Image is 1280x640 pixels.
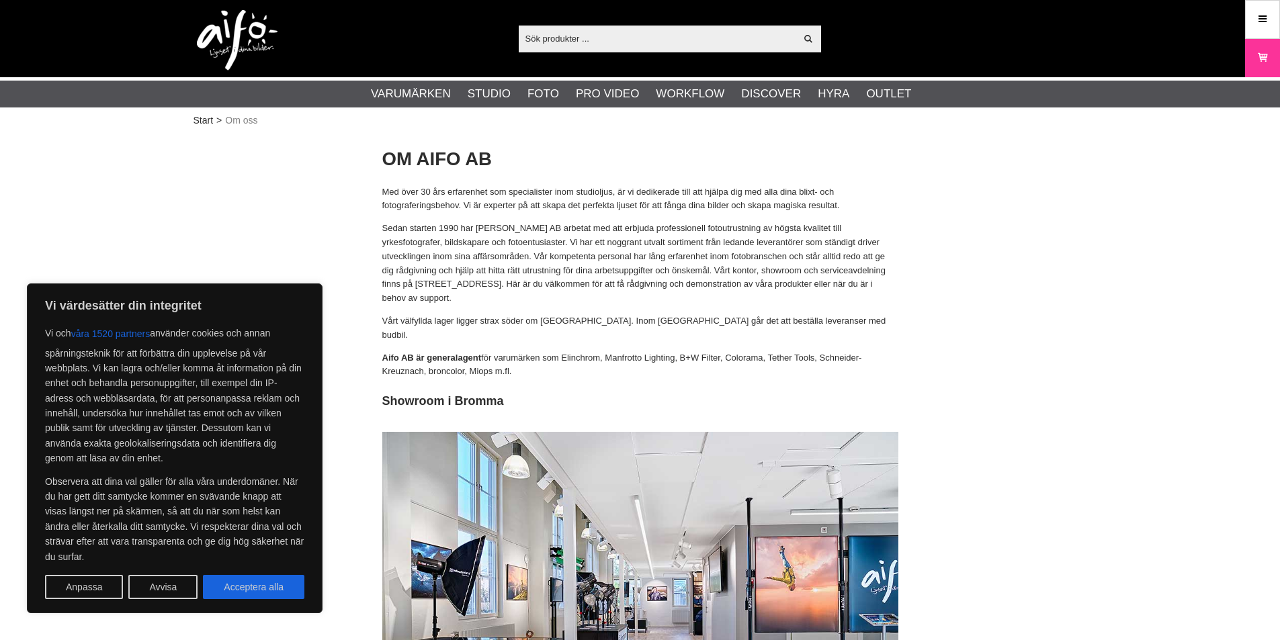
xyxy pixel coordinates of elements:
h2: Showroom i Bromma [382,393,898,410]
p: Vi och använder cookies och annan spårningsteknik för att förbättra din upplevelse på vår webbpla... [45,322,304,466]
button: våra 1520 partners [71,322,151,346]
a: Foto [527,85,559,103]
p: Med över 30 års erfarenhet som specialister inom studioljus, är vi dedikerade till att hjälpa dig... [382,185,898,214]
a: Start [194,113,214,128]
p: för varumärken som Elinchrom, Manfrotto Lighting, B+W Filter, Colorama, Tether Tools, Schneider-K... [382,351,898,379]
p: Observera att dina val gäller för alla våra underdomäner. När du har gett ditt samtycke kommer en... [45,474,304,564]
input: Sök produkter ... [519,28,796,48]
span: > [216,113,222,128]
a: Workflow [656,85,724,103]
a: Hyra [818,85,849,103]
a: Studio [468,85,511,103]
div: Vi värdesätter din integritet [27,283,323,613]
img: logo.png [197,10,278,71]
button: Anpassa [45,575,123,599]
p: Sedan starten 1990 har [PERSON_NAME] AB arbetat med att erbjuda professionell fotoutrustning av h... [382,222,898,306]
button: Acceptera alla [203,575,304,599]
a: Varumärken [371,85,451,103]
p: Vi värdesätter din integritet [45,298,304,314]
span: Om oss [225,113,257,128]
a: Outlet [866,85,911,103]
h1: OM AIFO AB [382,146,898,173]
strong: Aifo AB är generalagent [382,353,482,363]
a: Discover [741,85,801,103]
a: Pro Video [576,85,639,103]
p: Vårt välfyllda lager ligger strax söder om [GEOGRAPHIC_DATA]. Inom [GEOGRAPHIC_DATA] går det att ... [382,314,898,342]
button: Avvisa [128,575,198,599]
